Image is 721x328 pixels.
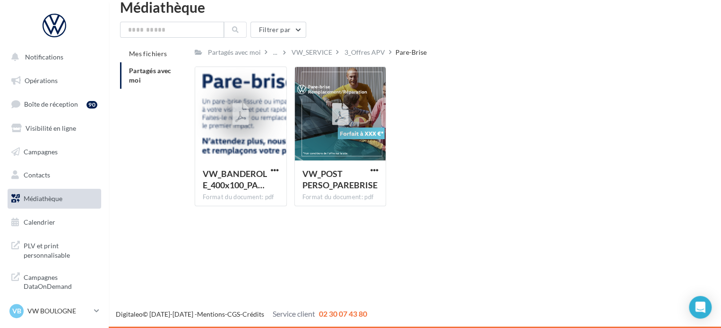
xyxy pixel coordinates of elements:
div: Format du document: pdf [302,193,378,202]
a: Médiathèque [6,189,103,209]
p: VW BOULOGNE [27,306,90,316]
span: Notifications [25,53,63,61]
span: Mes fichiers [129,50,167,58]
a: Boîte de réception90 [6,94,103,114]
span: PLV et print personnalisable [24,239,97,260]
span: Partagés avec moi [129,67,172,84]
div: VW_SERVICE [292,48,332,57]
a: Digitaleo [116,310,143,318]
span: Calendrier [24,218,55,226]
a: Campagnes DataOnDemand [6,267,103,295]
a: Contacts [6,165,103,185]
a: Opérations [6,71,103,91]
span: Opérations [25,76,58,84]
button: Filtrer par [250,22,306,38]
div: Pare-Brise [395,48,427,57]
a: Campagnes [6,142,103,162]
a: PLV et print personnalisable [6,235,103,263]
a: CGS [227,310,240,318]
a: VB VW BOULOGNE [8,302,101,320]
a: Mentions [197,310,225,318]
a: Calendrier [6,212,103,232]
span: Contacts [24,171,50,179]
span: Boîte de réception [24,100,78,108]
span: VW_BANDEROLE_400x100_PAREBRISE [203,168,267,190]
span: Visibilité en ligne [26,124,76,132]
div: 90 [86,101,97,109]
div: Open Intercom Messenger [689,296,712,319]
a: Visibilité en ligne [6,118,103,138]
div: ... [271,46,279,59]
span: Service client [273,309,315,318]
span: © [DATE]-[DATE] - - - [116,310,367,318]
div: Format du document: pdf [203,193,279,202]
div: Partagés avec moi [208,48,261,57]
span: VW_POST PERSO_PAREBRISE [302,168,378,190]
span: Campagnes [24,147,58,155]
a: Crédits [242,310,264,318]
span: 02 30 07 43 80 [319,309,367,318]
div: 3_Offres APV [344,48,385,57]
span: VB [12,306,21,316]
span: Campagnes DataOnDemand [24,271,97,291]
span: Médiathèque [24,194,62,202]
button: Notifications [6,47,99,67]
